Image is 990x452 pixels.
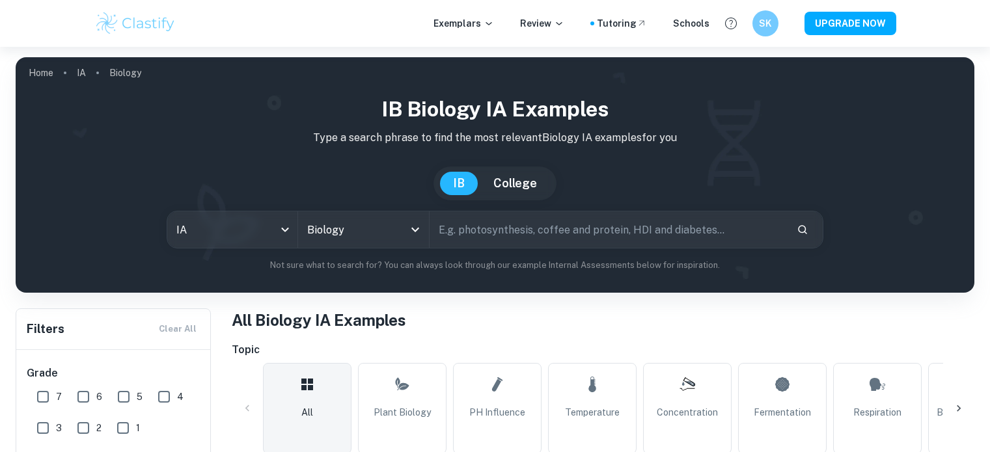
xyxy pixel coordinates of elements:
[232,308,974,332] h1: All Biology IA Examples
[301,405,313,419] span: All
[406,220,424,239] button: Open
[77,64,86,82] a: IA
[26,94,964,125] h1: IB Biology IA examples
[469,405,525,419] span: pH Influence
[29,64,53,82] a: Home
[27,366,201,381] h6: Grade
[754,405,811,419] span: Fermentation
[804,12,896,35] button: UPGRADE NOW
[430,211,786,248] input: E.g. photosynthesis, coffee and protein, HDI and diabetes...
[167,211,297,248] div: IA
[96,390,102,404] span: 6
[137,390,143,404] span: 5
[440,172,478,195] button: IB
[94,10,177,36] img: Clastify logo
[673,16,709,31] a: Schools
[136,421,140,435] span: 1
[96,421,102,435] span: 2
[657,405,718,419] span: Concentration
[232,342,974,358] h6: Topic
[720,12,742,34] button: Help and Feedback
[752,10,778,36] button: SK
[16,57,974,293] img: profile cover
[177,390,184,404] span: 4
[56,421,62,435] span: 3
[597,16,647,31] a: Tutoring
[26,259,964,272] p: Not sure what to search for? You can always look through our example Internal Assessments below f...
[758,16,773,31] h6: SK
[109,66,141,80] p: Biology
[27,320,64,338] h6: Filters
[26,130,964,146] p: Type a search phrase to find the most relevant Biology IA examples for you
[480,172,550,195] button: College
[791,219,814,241] button: Search
[520,16,564,31] p: Review
[565,405,620,419] span: Temperature
[374,405,431,419] span: Plant Biology
[853,405,901,419] span: Respiration
[56,390,62,404] span: 7
[433,16,494,31] p: Exemplars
